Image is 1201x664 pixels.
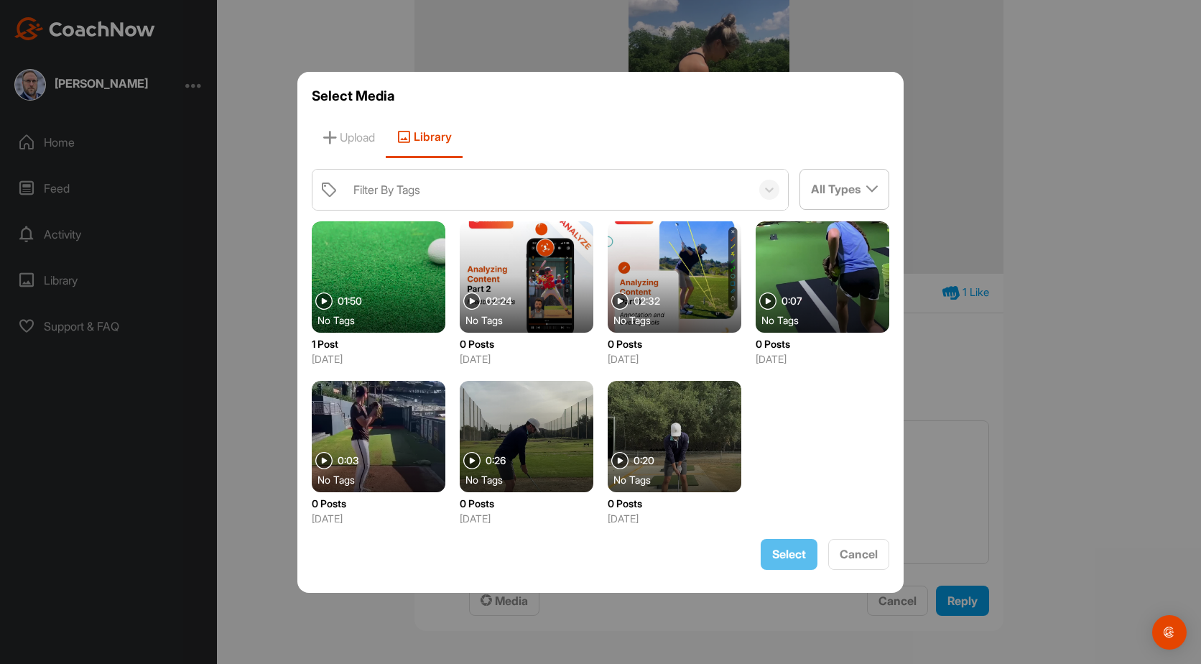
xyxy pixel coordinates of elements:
button: Select [761,539,817,570]
img: play [611,292,629,310]
img: play [463,452,481,469]
span: Select [772,547,806,561]
img: play [611,452,629,469]
p: [DATE] [460,511,593,526]
p: 0 Posts [608,336,741,351]
span: 0:07 [782,296,802,306]
div: No Tags [613,472,747,487]
p: [DATE] [312,351,445,366]
div: No Tags [317,313,451,327]
span: Upload [312,117,386,158]
img: play [315,292,333,310]
span: 02:24 [486,296,512,306]
img: play [315,452,333,469]
img: tags [320,181,338,198]
div: No Tags [465,472,599,487]
div: No Tags [761,313,895,327]
div: All Types [800,170,889,208]
p: [DATE] [608,351,741,366]
span: 0:03 [338,456,359,466]
div: No Tags [613,313,747,327]
div: No Tags [465,313,599,327]
span: 02:32 [634,296,660,306]
p: 1 Post [312,336,445,351]
h3: Select Media [312,86,889,106]
div: Open Intercom Messenger [1152,615,1187,650]
p: 0 Posts [460,336,593,351]
button: Cancel [828,539,889,570]
p: 0 Posts [460,496,593,511]
img: play [463,292,481,310]
p: 0 Posts [756,336,889,351]
span: 01:50 [338,296,362,306]
div: Filter By Tags [353,181,420,198]
span: Cancel [840,547,878,561]
p: [DATE] [756,351,889,366]
p: 0 Posts [608,496,741,511]
p: [DATE] [460,351,593,366]
img: play [759,292,776,310]
p: [DATE] [608,511,741,526]
span: 0:20 [634,456,654,466]
span: Library [386,117,463,158]
p: 0 Posts [312,496,445,511]
span: 0:26 [486,456,506,466]
div: No Tags [317,472,451,487]
p: [DATE] [312,511,445,526]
